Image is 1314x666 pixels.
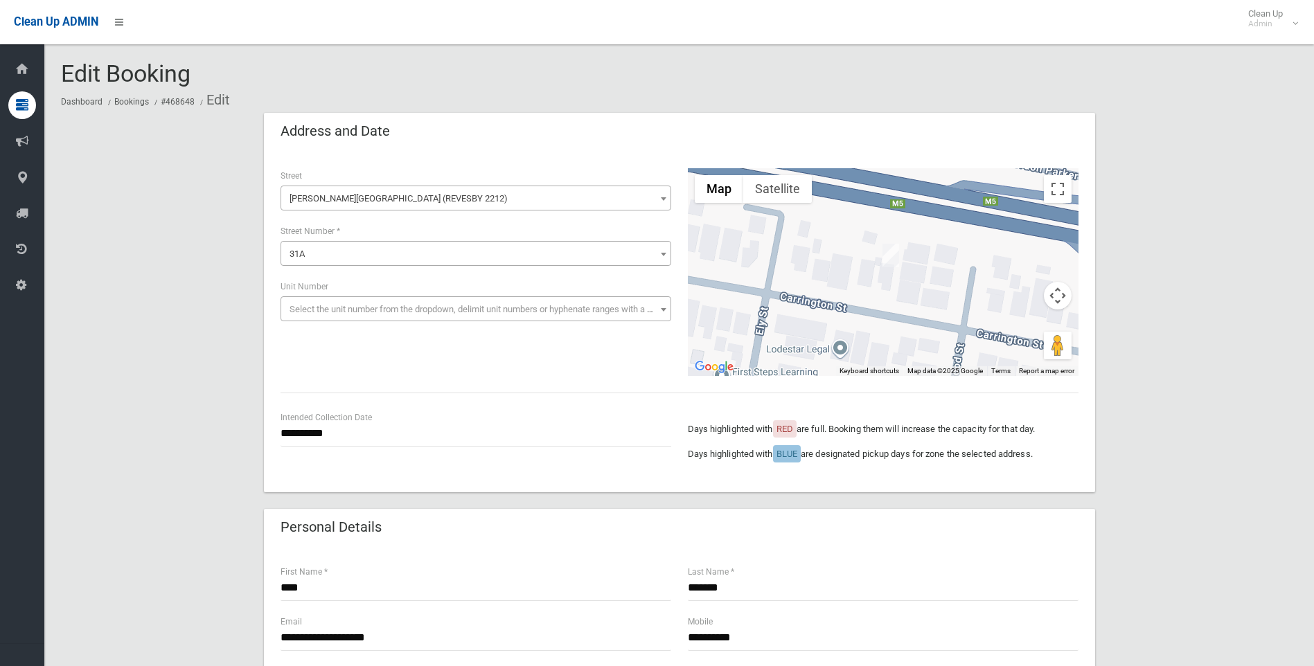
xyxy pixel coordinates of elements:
button: Drag Pegman onto the map to open Street View [1044,332,1072,359]
p: Days highlighted with are designated pickup days for zone the selected address. [688,446,1078,462]
button: Toggle fullscreen view [1044,175,1072,203]
button: Show satellite imagery [743,175,812,203]
span: Carrington Street (REVESBY 2212) [281,186,671,210]
span: Edit Booking [61,60,190,87]
span: RED [776,424,793,434]
span: Clean Up ADMIN [14,15,98,28]
span: Carrington Street (REVESBY 2212) [284,189,668,208]
small: Admin [1248,19,1283,29]
img: Google [691,358,737,376]
button: Map camera controls [1044,282,1072,309]
span: Map data ©2025 Google [907,367,983,375]
header: Personal Details [264,514,398,541]
span: 31A [281,241,671,266]
span: Select the unit number from the dropdown, delimit unit numbers or hyphenate ranges with a comma [290,304,677,314]
a: Report a map error [1019,367,1074,375]
span: 31A [284,244,668,264]
span: 31A [290,249,305,259]
a: Bookings [114,97,149,107]
span: Clean Up [1241,8,1297,29]
p: Days highlighted with are full. Booking them will increase the capacity for that day. [688,421,1078,438]
button: Keyboard shortcuts [840,366,899,376]
a: Terms (opens in new tab) [991,367,1011,375]
a: #468648 [161,97,195,107]
span: BLUE [776,449,797,459]
li: Edit [197,87,230,113]
a: Dashboard [61,97,103,107]
header: Address and Date [264,118,407,145]
button: Show street map [695,175,743,203]
a: Open this area in Google Maps (opens a new window) [691,358,737,376]
div: 31A Carrington Street, REVESBY NSW 2212 [882,244,899,267]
